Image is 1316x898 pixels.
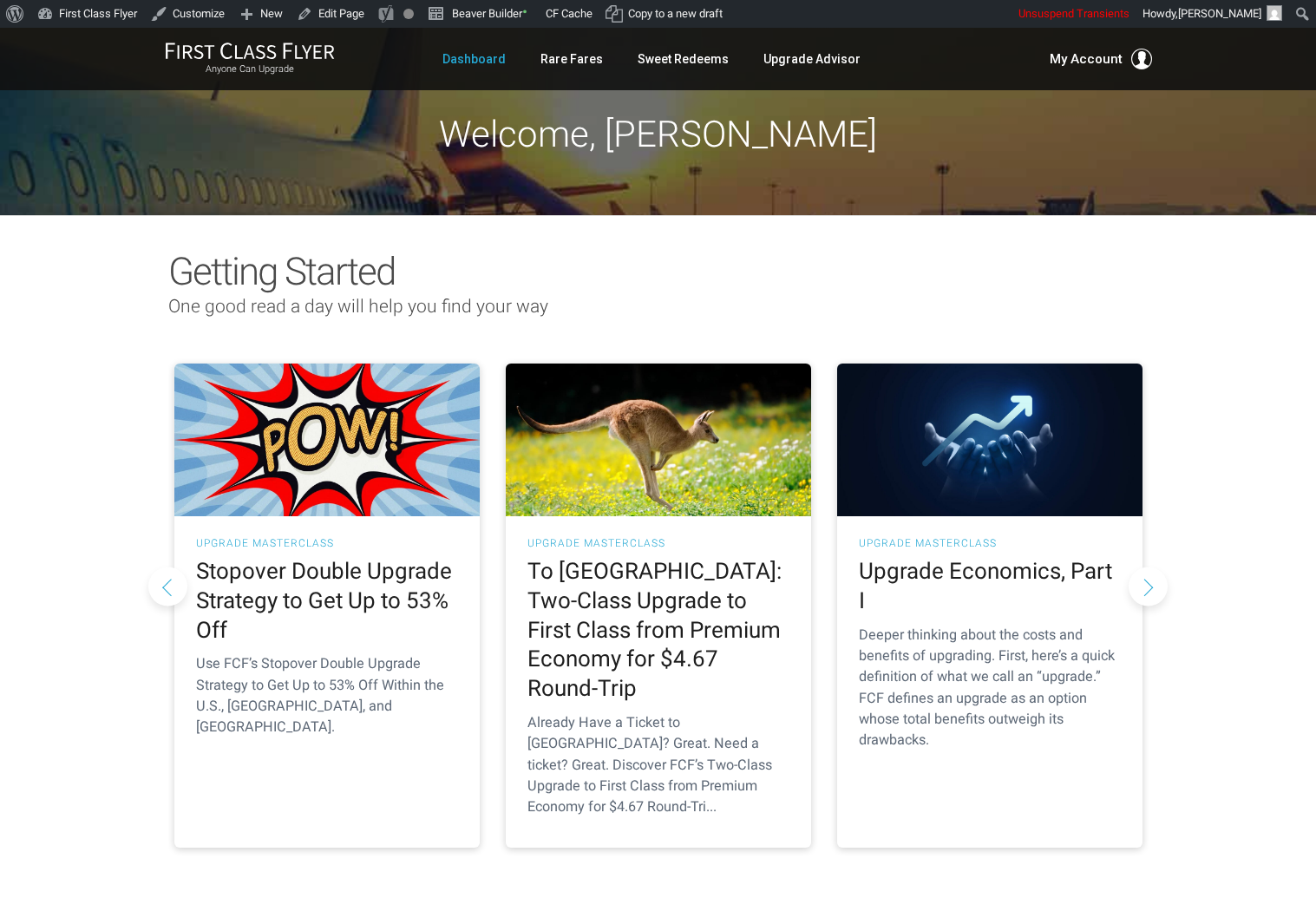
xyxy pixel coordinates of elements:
[165,42,335,60] img: First Class Flyer
[1050,49,1123,69] span: My Account
[638,43,729,75] a: Sweet Redeems
[859,538,1121,548] h3: UPGRADE MASTERCLASS
[527,538,789,548] h3: UPGRADE MASTERCLASS
[442,43,506,75] a: Dashboard
[168,296,548,317] span: One good read a day will help you find your way
[1050,49,1152,69] button: My Account
[522,3,527,21] span: •
[196,557,458,645] h2: Stopover Double Upgrade Strategy to Get Up to 53% Off
[165,42,335,76] a: First Class FlyerAnyone Can Upgrade
[859,557,1121,616] h2: Upgrade Economics, Part I
[196,538,458,548] h3: UPGRADE MASTERCLASS
[196,653,458,737] p: Use FCF’s Stopover Double Upgrade Strategy to Get Up to 53% Off Within the U.S., [GEOGRAPHIC_DATA...
[148,567,187,606] button: Previous slide
[527,557,789,704] h2: To [GEOGRAPHIC_DATA]: Two-Class Upgrade to First Class from Premium Economy for $4.67 Round-Trip
[1018,7,1129,20] span: Unsuspend Transients
[837,364,1142,848] a: UPGRADE MASTERCLASS Upgrade Economics, Part I Deeper thinking about the costs and benefits of upg...
[859,625,1121,751] p: Deeper thinking about the costs and benefits of upgrading. First, here’s a quick definition of wh...
[540,43,603,75] a: Rare Fares
[763,43,861,75] a: Upgrade Advisor
[1178,7,1261,20] span: [PERSON_NAME]
[527,712,789,817] p: Already Have a Ticket to [GEOGRAPHIC_DATA]? Great. Need a ticket? Great. Discover FCF’s Two-Class...
[174,364,480,848] a: UPGRADE MASTERCLASS Stopover Double Upgrade Strategy to Get Up to 53% Off Use FCF’s Stopover Doub...
[439,113,877,155] span: Welcome, [PERSON_NAME]
[168,249,395,294] span: Getting Started
[506,364,811,848] a: UPGRADE MASTERCLASS To [GEOGRAPHIC_DATA]: Two-Class Upgrade to First Class from Premium Economy f...
[165,63,335,75] small: Anyone Can Upgrade
[1129,567,1168,606] button: Next slide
